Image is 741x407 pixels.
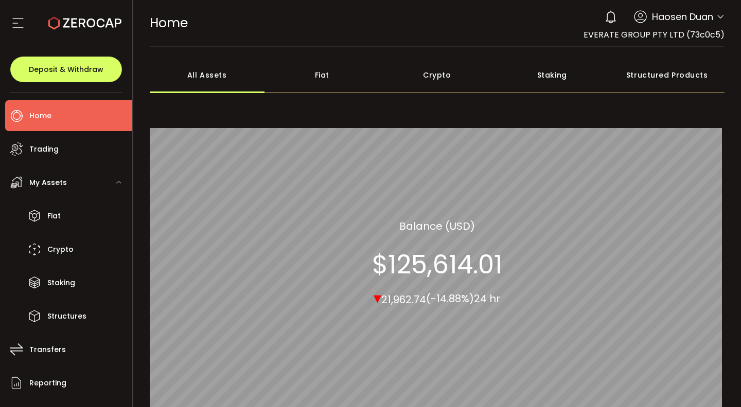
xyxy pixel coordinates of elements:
span: Home [29,108,51,123]
span: EVERATE GROUP PTY LTD (73c0c5) [584,29,725,41]
span: 21,962.74 [381,292,426,306]
section: Balance (USD) [399,218,475,233]
span: Transfers [29,342,66,357]
span: Reporting [29,376,66,391]
span: (-14.88%) [426,291,474,306]
div: Structured Products [610,57,725,93]
span: ▾ [374,286,381,308]
span: Home [150,14,188,32]
span: 24 hr [474,291,500,306]
div: Crypto [380,57,495,93]
div: All Assets [150,57,265,93]
div: Staking [495,57,610,93]
span: Trading [29,142,59,157]
span: Deposit & Withdraw [29,66,103,73]
div: Fiat [264,57,380,93]
button: Deposit & Withdraw [10,57,122,82]
span: Crypto [47,242,74,257]
span: Staking [47,275,75,290]
span: My Assets [29,175,67,190]
span: Structures [47,309,86,324]
iframe: Chat Widget [619,296,741,407]
span: Fiat [47,209,61,224]
span: Haosen Duan [652,10,713,24]
section: $125,614.01 [372,249,502,280]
